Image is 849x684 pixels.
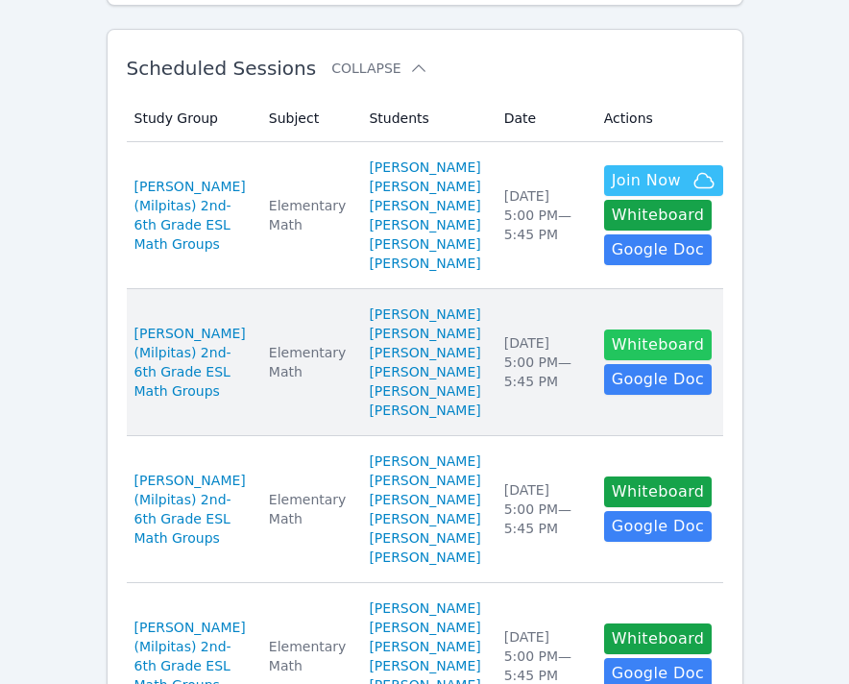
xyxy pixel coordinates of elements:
th: Students [357,95,492,142]
button: Whiteboard [604,200,713,231]
a: [PERSON_NAME] (Milpitas) 2nd-6th Grade ESL Math Groups [134,177,246,254]
tr: [PERSON_NAME] (Milpitas) 2nd-6th Grade ESL Math GroupsElementary Math[PERSON_NAME][PERSON_NAME][P... [127,436,735,583]
a: [PERSON_NAME] [369,158,480,177]
tr: [PERSON_NAME] (Milpitas) 2nd-6th Grade ESL Math GroupsElementary Math[PERSON_NAME][PERSON_NAME][P... [127,289,735,436]
a: [PERSON_NAME] (Milpitas) 2nd-6th Grade ESL Math Groups [134,471,246,548]
th: Subject [257,95,358,142]
div: [DATE] 5:00 PM — 5:45 PM [504,480,581,538]
button: Whiteboard [604,623,713,654]
th: Actions [593,95,735,142]
a: [PERSON_NAME] [369,324,480,343]
span: Scheduled Sessions [127,57,317,80]
a: [PERSON_NAME] [PERSON_NAME] [PERSON_NAME] [369,509,480,567]
tr: [PERSON_NAME] (Milpitas) 2nd-6th Grade ESL Math GroupsElementary Math[PERSON_NAME][PERSON_NAME][P... [127,142,735,289]
a: [PERSON_NAME] [369,305,480,324]
a: [PERSON_NAME] [PERSON_NAME] [PERSON_NAME] [369,215,480,273]
button: Collapse [331,59,427,78]
a: Google Doc [604,364,712,395]
th: Study Group [127,95,257,142]
a: [PERSON_NAME] (Milpitas) 2nd-6th Grade ESL Math Groups [134,324,246,401]
a: Google Doc [604,511,712,542]
a: [PERSON_NAME] [369,452,480,471]
a: [PERSON_NAME] [PERSON_NAME] [PERSON_NAME] [369,362,480,420]
div: Elementary Math [269,196,347,234]
div: Elementary Math [269,490,347,528]
button: Whiteboard [604,476,713,507]
a: [PERSON_NAME] [369,637,480,656]
a: [PERSON_NAME] [369,177,480,196]
div: [DATE] 5:00 PM — 5:45 PM [504,333,581,391]
a: Google Doc [604,234,712,265]
span: Join Now [612,169,681,192]
a: [PERSON_NAME] [369,343,480,362]
div: [DATE] 5:00 PM — 5:45 PM [504,186,581,244]
a: [PERSON_NAME] [369,471,480,490]
a: [PERSON_NAME] [369,598,480,618]
a: [PERSON_NAME] [369,196,480,215]
a: [PERSON_NAME] [369,490,480,509]
div: Elementary Math [269,637,347,675]
a: [PERSON_NAME] [369,618,480,637]
button: Join Now [604,165,723,196]
th: Date [493,95,593,142]
div: Elementary Math [269,343,347,381]
button: Whiteboard [604,330,713,360]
